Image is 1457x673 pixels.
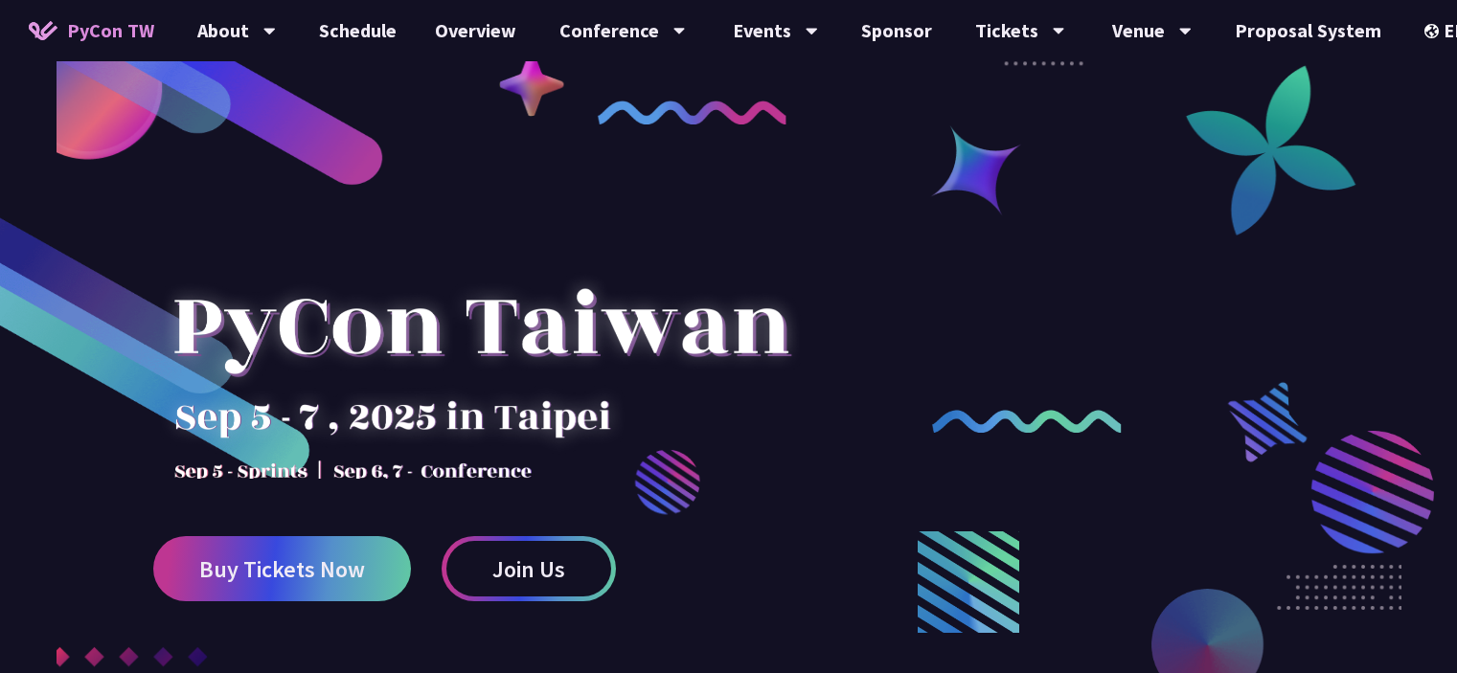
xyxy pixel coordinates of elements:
[10,7,173,55] a: PyCon TW
[932,410,1122,434] img: curly-2.e802c9f.png
[492,557,565,581] span: Join Us
[1424,24,1444,38] img: Locale Icon
[67,16,154,45] span: PyCon TW
[598,101,787,124] img: curly-1.ebdbada.png
[442,536,616,601] a: Join Us
[199,557,365,581] span: Buy Tickets Now
[29,21,57,40] img: Home icon of PyCon TW 2025
[153,536,411,601] a: Buy Tickets Now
